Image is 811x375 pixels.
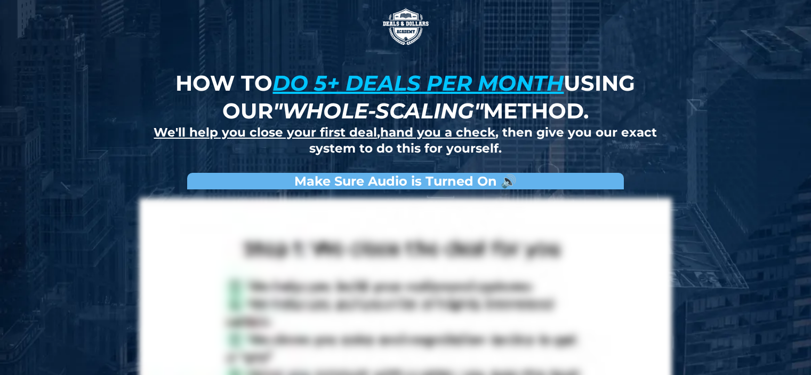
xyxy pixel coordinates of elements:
strong: Make Sure Audio is Turned On 🔊 [294,173,517,189]
strong: How to using our method. [175,70,635,124]
em: "whole-scaling" [273,98,483,124]
u: We'll help you close your first deal [154,125,377,140]
u: do 5+ deals per month [272,70,564,96]
u: hand you a check [380,125,495,140]
strong: , , then give you our exact system to do this for yourself. [154,125,657,156]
